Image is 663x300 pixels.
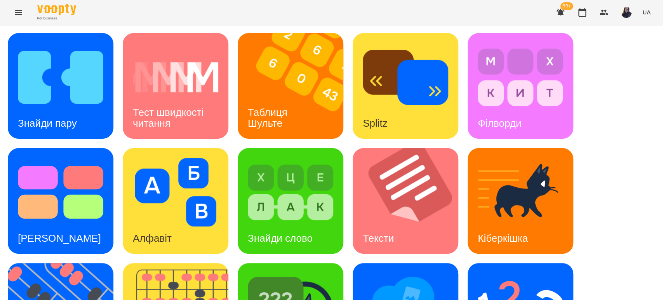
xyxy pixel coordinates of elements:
[238,148,343,254] a: Знайди словоЗнайди слово
[133,43,218,112] img: Тест швидкості читання
[8,148,113,254] a: Тест Струпа[PERSON_NAME]
[18,232,101,244] h3: [PERSON_NAME]
[133,106,206,129] h3: Тест швидкості читання
[468,33,573,139] a: ФілвордиФілворди
[18,117,77,129] h3: Знайди пару
[363,232,394,244] h3: Тексти
[248,158,333,227] img: Знайди слово
[353,33,458,139] a: SplitzSplitz
[353,148,468,254] img: Тексти
[9,3,28,22] button: Menu
[123,33,228,139] a: Тест швидкості читанняТест швидкості читання
[37,4,76,15] img: Voopty Logo
[37,16,76,21] span: For Business
[478,117,521,129] h3: Філворди
[133,232,172,244] h3: Алфавіт
[560,2,573,10] span: 99+
[133,158,218,227] img: Алфавіт
[238,33,353,139] img: Таблиця Шульте
[238,33,343,139] a: Таблиця ШультеТаблиця Шульте
[363,43,448,112] img: Splitz
[248,232,313,244] h3: Знайди слово
[248,106,290,129] h3: Таблиця Шульте
[478,232,528,244] h3: Кіберкішка
[621,7,632,18] img: de66a22b4ea812430751315b74cfe34b.jpg
[363,117,388,129] h3: Splitz
[478,158,563,227] img: Кіберкішка
[468,148,573,254] a: КіберкішкаКіберкішка
[478,43,563,112] img: Філворди
[18,158,103,227] img: Тест Струпа
[123,148,228,254] a: АлфавітАлфавіт
[639,5,654,19] button: UA
[8,33,113,139] a: Знайди паруЗнайди пару
[642,8,651,16] span: UA
[18,43,103,112] img: Знайди пару
[353,148,458,254] a: ТекстиТексти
